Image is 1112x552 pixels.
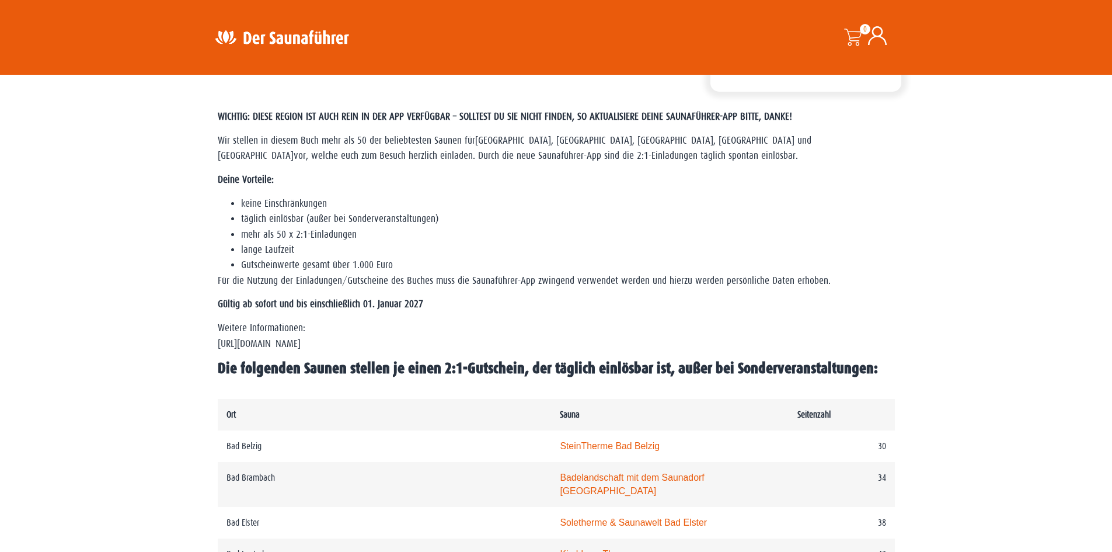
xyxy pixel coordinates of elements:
[789,431,895,462] td: 30
[218,111,792,122] span: WICHTIG: DIESE REGION IST AUCH REIN IN DER APP VERFÜGBAR – SOLLTEST DU SIE NICHT FINDEN, SO AKTUA...
[218,462,552,508] td: Bad Brambach
[241,196,895,211] li: keine Einschränkungen
[560,441,660,451] a: SteinTherme Bad Belzig
[789,507,895,539] td: 38
[218,174,274,185] strong: Deine Vorteile:
[218,135,475,146] span: Wir stellen in diesem Buch mehr als 50 der beliebtesten Saunen für
[560,518,707,527] a: Soletherme & Saunawelt Bad Elster
[241,242,895,258] li: lange Laufzeit
[241,227,895,242] li: mehr als 50 x 2:1-Einladungen
[241,258,895,273] li: Gutscheinwerte gesamt über 1.000 Euro
[241,211,895,227] li: täglich einlösbar (außer bei Sonderveranstaltungen)
[860,24,870,34] span: 0
[218,360,878,377] span: Die folgenden Saunen stellen je einen 2:1-Gutschein, der täglich einlösbar ist, außer bei Sonderv...
[797,409,831,419] strong: Seitenzahl
[560,473,704,497] a: Badelandschaft mit dem Saunadorf [GEOGRAPHIC_DATA]
[294,150,798,161] span: vor, welche euch zum Besuch herzlich einladen. Durch die neue Saunaführer-App sind die 2:1-Einlad...
[218,321,895,352] p: Weitere Informationen: [URL][DOMAIN_NAME]
[218,431,552,462] td: Bad Belzig
[789,462,895,508] td: 34
[218,273,895,289] p: Für die Nutzung der Einladungen/Gutscheine des Buches muss die Saunaführer-App zwingend verwendet...
[226,409,236,419] strong: Ort
[218,298,423,310] strong: Gültig ab sofort und bis einschließlich 01. Januar 2027
[218,507,552,539] td: Bad Elster
[218,135,811,161] span: [GEOGRAPHIC_DATA], [GEOGRAPHIC_DATA], [GEOGRAPHIC_DATA], [GEOGRAPHIC_DATA] und [GEOGRAPHIC_DATA]
[560,409,580,419] strong: Sauna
